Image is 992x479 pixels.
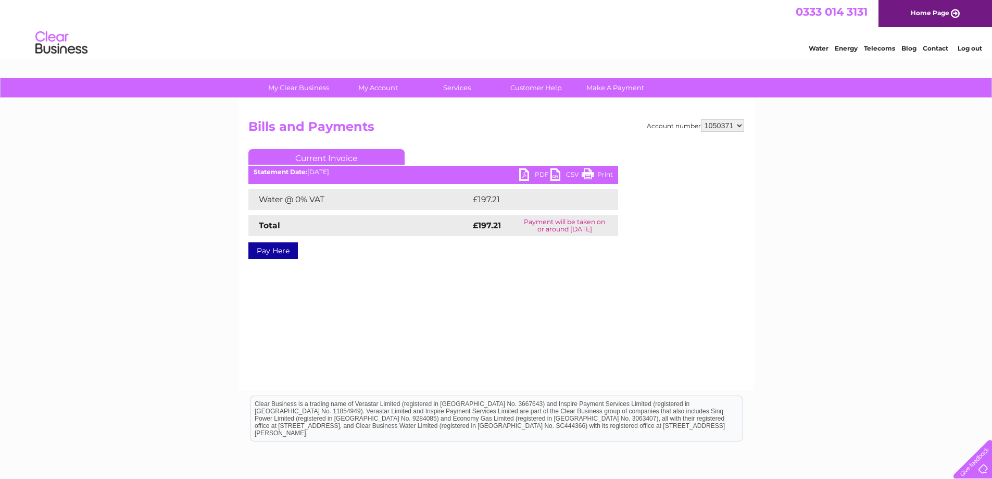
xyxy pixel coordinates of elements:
b: Statement Date: [254,168,307,176]
a: Telecoms [864,44,895,52]
a: My Clear Business [256,78,342,97]
a: My Account [335,78,421,97]
div: Clear Business is a trading name of Verastar Limited (registered in [GEOGRAPHIC_DATA] No. 3667643... [250,6,743,51]
a: Blog [901,44,916,52]
a: PDF [519,168,550,183]
strong: £197.21 [473,220,501,230]
div: Account number [647,119,744,132]
a: Energy [835,44,858,52]
a: Current Invoice [248,149,405,165]
td: Payment will be taken on or around [DATE] [511,215,618,236]
h2: Bills and Payments [248,119,744,139]
a: Customer Help [493,78,579,97]
a: CSV [550,168,582,183]
a: Log out [958,44,982,52]
a: 0333 014 3131 [796,5,868,18]
a: Water [809,44,828,52]
div: [DATE] [248,168,618,176]
a: Make A Payment [572,78,658,97]
img: logo.png [35,27,88,59]
td: £197.21 [470,189,598,210]
td: Water @ 0% VAT [248,189,470,210]
strong: Total [259,220,280,230]
a: Pay Here [248,242,298,259]
a: Services [414,78,500,97]
a: Print [582,168,613,183]
a: Contact [923,44,948,52]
